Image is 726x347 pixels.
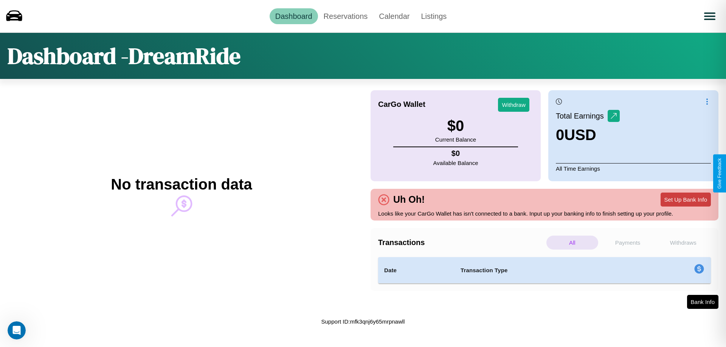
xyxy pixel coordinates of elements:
[433,149,478,158] h4: $ 0
[461,266,632,275] h4: Transaction Type
[8,40,240,71] h1: Dashboard - DreamRide
[546,236,598,250] p: All
[384,266,448,275] h4: Date
[378,208,711,219] p: Looks like your CarGo Wallet has isn't connected to a bank. Input up your banking info to finish ...
[556,163,711,174] p: All Time Earnings
[378,238,544,247] h4: Transactions
[389,194,428,205] h4: Uh Oh!
[661,193,711,207] button: Set Up Bank Info
[433,158,478,168] p: Available Balance
[699,6,720,27] button: Open menu
[498,98,529,112] button: Withdraw
[378,100,425,109] h4: CarGo Wallet
[435,117,476,134] h3: $ 0
[270,8,318,24] a: Dashboard
[415,8,452,24] a: Listings
[556,109,608,123] p: Total Earnings
[378,257,711,284] table: simple table
[111,176,252,193] h2: No transaction data
[717,158,722,189] div: Give Feedback
[321,316,405,327] p: Support ID: mfk3qnj6y65mrpnawll
[8,321,26,339] iframe: Intercom live chat
[602,236,654,250] p: Payments
[657,236,709,250] p: Withdraws
[556,126,620,143] h3: 0 USD
[373,8,415,24] a: Calendar
[687,295,718,309] button: Bank Info
[435,134,476,145] p: Current Balance
[318,8,374,24] a: Reservations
